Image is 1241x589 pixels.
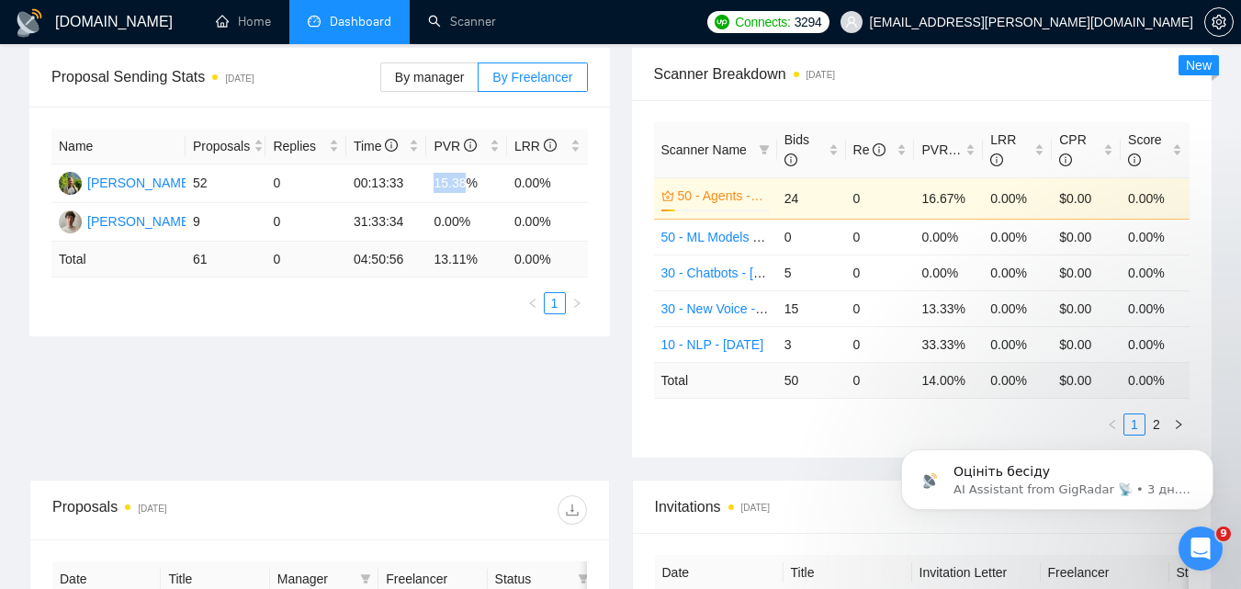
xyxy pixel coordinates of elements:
a: 50 - ML Models - [DATE] [661,230,801,244]
div: [PERSON_NAME] [87,173,193,193]
span: user [845,16,858,28]
span: Status [495,569,570,589]
span: info-circle [784,153,797,166]
span: Manager [277,569,353,589]
span: download [558,503,586,517]
img: OH [59,210,82,233]
span: Bids [784,132,809,167]
td: 0.00 % [1121,362,1190,398]
span: info-circle [544,139,557,152]
td: 0 [846,362,915,398]
span: LRR [990,132,1016,167]
th: Replies [265,129,346,164]
th: Name [51,129,186,164]
td: 61 [186,242,266,278]
td: 0.00% [426,203,507,242]
td: 33.33% [914,326,983,362]
td: 24 [777,177,846,219]
td: 13.33% [914,290,983,326]
td: 0.00% [983,219,1052,255]
td: 0.00% [507,164,588,203]
td: 0 [846,177,915,219]
span: setting [1205,15,1233,29]
img: upwork-logo.png [715,15,729,29]
span: crown [661,189,674,202]
td: 0.00% [914,255,983,290]
td: 0 [265,203,346,242]
button: setting [1204,7,1234,37]
span: PVR [434,139,477,153]
div: [PERSON_NAME] [87,211,193,232]
button: right [566,292,588,314]
td: Total [654,362,777,398]
time: [DATE] [225,74,254,84]
td: 0 [846,326,915,362]
button: download [558,495,587,525]
td: 0.00 % [983,362,1052,398]
td: $0.00 [1052,255,1121,290]
span: Scanner Name [661,142,747,157]
span: By Freelancer [492,70,572,85]
span: By manager [395,70,464,85]
td: 0.00% [507,203,588,242]
td: $0.00 [1052,177,1121,219]
td: 15.38% [426,164,507,203]
span: Re [853,142,886,157]
a: 30 - Chatbots - [DATE] [661,266,791,280]
a: homeHome [216,14,271,29]
td: 0 [846,290,915,326]
span: filter [755,136,773,164]
span: Dashboard [330,14,391,29]
li: Next Page [566,292,588,314]
span: filter [578,573,589,584]
span: Proposals [193,136,250,156]
span: info-circle [1059,153,1072,166]
td: 0.00% [1121,177,1190,219]
td: 0.00% [983,326,1052,362]
td: 15 [777,290,846,326]
span: Proposal Sending Stats [51,65,380,88]
span: New [1186,58,1212,73]
span: info-circle [464,139,477,152]
time: [DATE] [807,70,835,80]
li: Previous Page [522,292,544,314]
img: MK [59,172,82,195]
a: setting [1204,15,1234,29]
li: 1 [544,292,566,314]
span: 3294 [795,12,822,32]
td: 9 [186,203,266,242]
span: filter [759,144,770,155]
span: Score [1128,132,1162,167]
div: Proposals [52,495,320,525]
td: 16.67% [914,177,983,219]
a: OH[PERSON_NAME] [59,213,193,228]
span: info-circle [873,143,886,156]
span: Invitations [655,495,1190,518]
button: left [522,292,544,314]
time: [DATE] [741,503,770,513]
td: 31:33:34 [346,203,427,242]
img: logo [15,8,44,38]
td: 0.00% [914,219,983,255]
a: MK[PERSON_NAME] [59,175,193,189]
span: CPR [1059,132,1087,167]
td: 0.00% [1121,255,1190,290]
a: 30 - New Voice - [DATE] [661,301,800,316]
td: Total [51,242,186,278]
time: [DATE] [138,504,166,514]
a: 1 [545,293,565,313]
td: 0.00% [1121,326,1190,362]
span: dashboard [308,15,321,28]
td: 04:50:56 [346,242,427,278]
span: info-circle [385,139,398,152]
td: $0.00 [1052,290,1121,326]
td: 5 [777,255,846,290]
a: searchScanner [428,14,496,29]
span: PVR [921,142,965,157]
th: Proposals [186,129,266,164]
td: 0.00% [1121,219,1190,255]
a: 50 - Agents - [DATE] [678,186,766,206]
td: 50 [777,362,846,398]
